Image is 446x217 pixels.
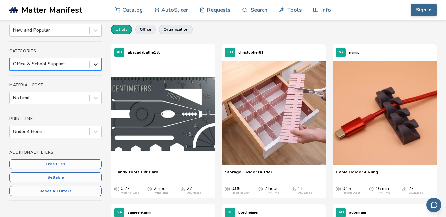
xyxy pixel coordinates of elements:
span: CH [227,50,233,54]
div: Downloads [298,191,312,195]
span: Average Cost [336,186,341,191]
button: Sellable [9,172,102,182]
span: AB [117,50,122,54]
div: Material Cost [342,191,360,195]
span: NY [339,50,344,54]
p: sameenkarim [128,209,151,216]
div: Print Time [264,191,279,195]
p: christopher81 [238,49,264,56]
span: Average Print Time [258,186,263,191]
div: 0.15 [342,186,360,195]
div: Material Cost [121,191,139,195]
p: nymjp [349,49,360,56]
div: Material Cost [231,191,249,195]
h4: Material Cost [9,83,102,87]
button: utility [111,25,132,34]
button: Reset All Filters [9,186,102,196]
p: abacadabathe1st [128,49,160,56]
span: SA [117,210,122,215]
a: Handy Tools Gift Card [114,169,158,179]
h4: Print Time [9,116,102,121]
span: Average Print Time [147,186,152,191]
button: Free Files [9,159,102,169]
span: AD [338,210,344,215]
button: office [135,25,156,34]
span: BL [228,210,232,215]
span: Downloads [402,186,407,191]
div: Print Time [375,191,390,195]
div: 0.27 [121,186,139,195]
div: Print Time [154,191,168,195]
button: Sign In [411,4,437,16]
p: adoniram [349,209,366,216]
div: 27 [187,186,201,195]
div: 2 hour [154,186,168,195]
div: 2 hour [264,186,279,195]
div: Downloads [187,191,201,195]
button: organization [159,25,193,34]
span: Downloads [291,186,296,191]
span: Average Cost [225,186,230,191]
div: 46 min [375,186,390,195]
h4: Categories [9,49,102,53]
span: Matter Manifest [21,5,82,15]
a: Storage Divider Builder [225,169,272,179]
span: Average Cost [114,186,119,191]
a: Cable Holder 4 Rung [336,169,378,179]
p: blecheimer [238,209,259,216]
button: Send feedback via email [426,198,441,212]
h4: Additional Filters [9,150,102,155]
span: Downloads [181,186,185,191]
div: 0.85 [231,186,249,195]
div: 27 [408,186,423,195]
div: 11 [298,186,312,195]
div: Downloads [408,191,423,195]
span: Average Print Time [369,186,374,191]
